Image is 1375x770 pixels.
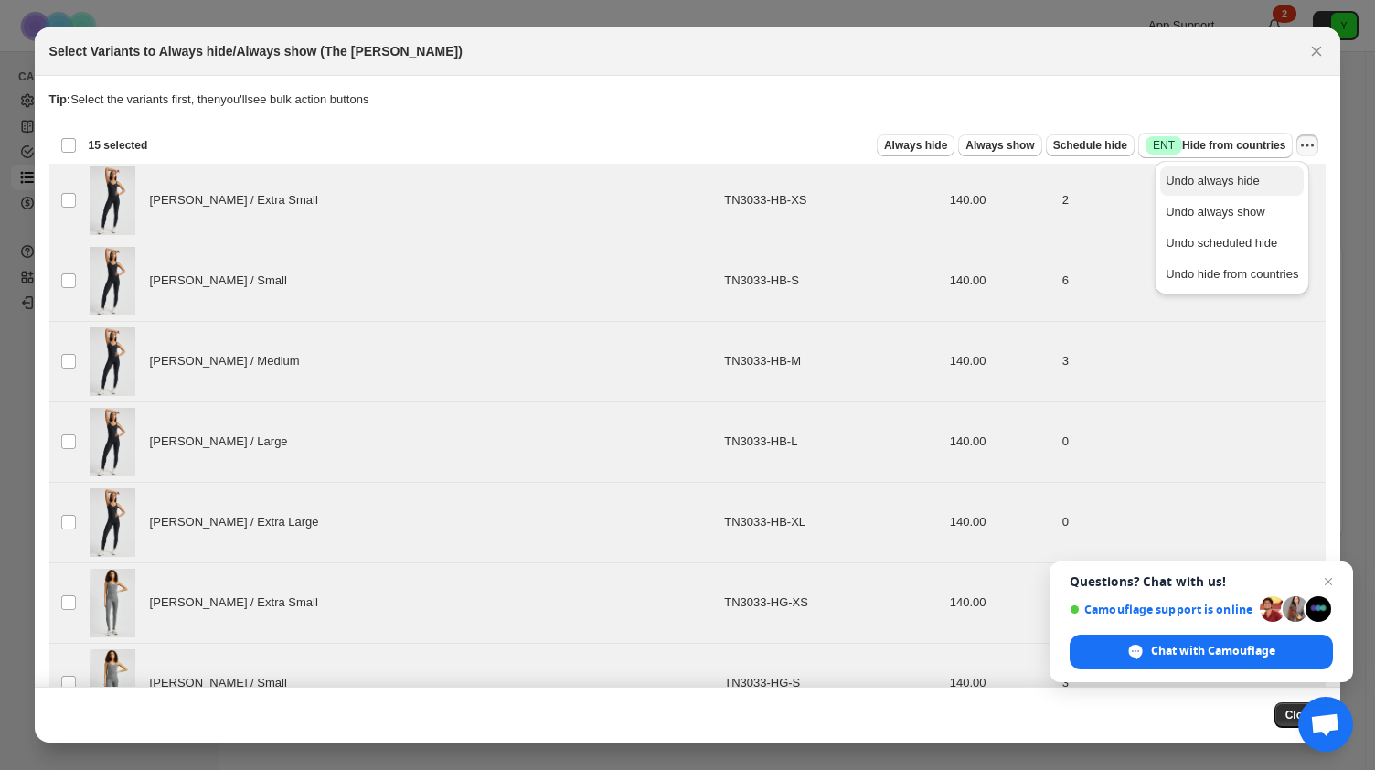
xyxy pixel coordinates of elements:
[90,649,135,718] img: The-Jen-Onesie-Onesie-Year-of-Ours-Heather-Grey-Extra-Small-4.jpg
[90,408,135,476] img: The-Jen-Onesie-Onesie-Year-of-Ours-11.jpg
[1166,236,1277,250] span: Undo scheduled hide
[1070,574,1333,589] span: Questions? Chat with us!
[944,562,1057,643] td: 140.00
[1057,161,1327,241] td: 2
[150,272,297,290] span: [PERSON_NAME] / Small
[1138,133,1293,158] button: SuccessENTHide from countries
[1070,603,1253,616] span: Camouflage support is online
[944,321,1057,401] td: 140.00
[150,433,298,451] span: [PERSON_NAME] / Large
[1166,174,1260,187] span: Undo always hide
[719,161,944,241] td: TN3033-HB-XS
[719,643,944,723] td: TN3033-HG-S
[1053,138,1127,153] span: Schedule hide
[150,352,310,370] span: [PERSON_NAME] / Medium
[90,569,135,637] img: The-Jen-Onesie-Onesie-Year-of-Ours-Heather-Grey-Extra-Small-4.jpg
[1160,260,1304,289] button: Undo hide from countries
[884,138,947,153] span: Always hide
[1057,321,1327,401] td: 3
[89,138,148,153] span: 15 selected
[150,191,328,209] span: [PERSON_NAME] / Extra Small
[90,247,135,315] img: The-Jen-Onesie-Onesie-Year-of-Ours-11.jpg
[1153,138,1175,153] span: ENT
[1146,136,1285,155] span: Hide from countries
[1057,643,1327,723] td: 3
[1296,134,1318,156] button: More actions
[944,401,1057,482] td: 140.00
[49,92,71,106] strong: Tip:
[719,562,944,643] td: TN3033-HG-XS
[719,401,944,482] td: TN3033-HB-L
[90,327,135,396] img: The-Jen-Onesie-Onesie-Year-of-Ours-11.jpg
[958,134,1041,156] button: Always show
[1298,697,1353,752] a: Open chat
[1304,38,1329,64] button: Close
[1057,241,1327,321] td: 6
[49,91,1327,109] p: Select the variants first, then you'll see bulk action buttons
[1274,702,1327,728] button: Close
[944,241,1057,321] td: 140.00
[944,161,1057,241] td: 140.00
[1285,708,1316,722] span: Close
[1166,205,1264,219] span: Undo always show
[719,482,944,562] td: TN3033-HB-XL
[1046,134,1135,156] button: Schedule hide
[719,241,944,321] td: TN3033-HB-S
[1070,635,1333,669] span: Chat with Camouflage
[877,134,954,156] button: Always hide
[150,674,297,692] span: [PERSON_NAME] / Small
[944,482,1057,562] td: 140.00
[90,488,135,557] img: The-Jen-Onesie-Onesie-Year-of-Ours-11.jpg
[1166,267,1298,281] span: Undo hide from countries
[150,513,329,531] span: [PERSON_NAME] / Extra Large
[90,166,135,235] img: The-Jen-Onesie-Onesie-Year-of-Ours-11.jpg
[1057,482,1327,562] td: 0
[965,138,1034,153] span: Always show
[1057,401,1327,482] td: 0
[49,42,463,60] h2: Select Variants to Always hide/Always show (The [PERSON_NAME])
[1160,229,1304,258] button: Undo scheduled hide
[944,643,1057,723] td: 140.00
[719,321,944,401] td: TN3033-HB-M
[1151,643,1275,659] span: Chat with Camouflage
[1160,198,1304,227] button: Undo always show
[1160,166,1304,196] button: Undo always hide
[150,594,328,612] span: [PERSON_NAME] / Extra Small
